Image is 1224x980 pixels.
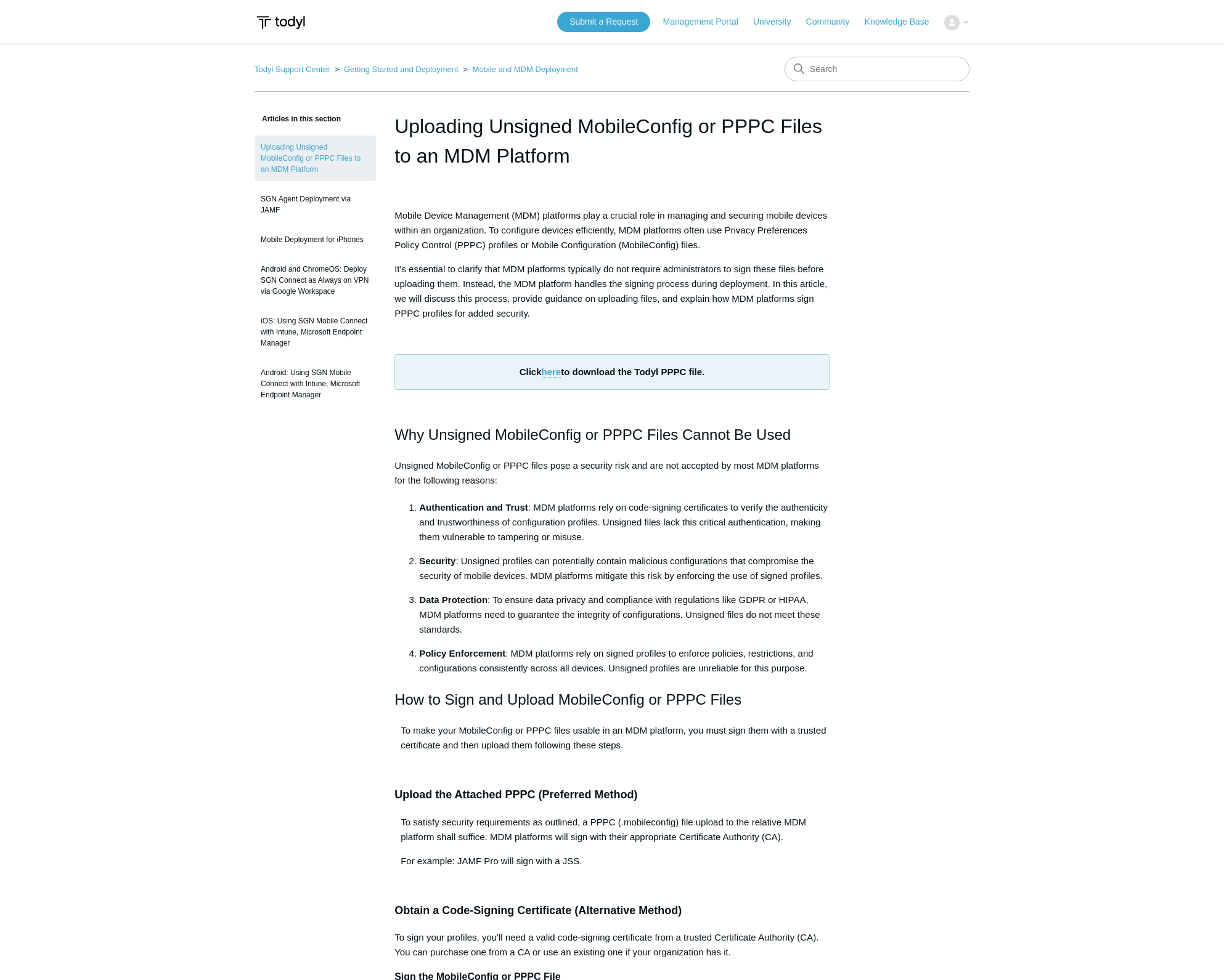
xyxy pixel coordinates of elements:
[419,648,505,658] strong: Policy Enforcement
[255,115,341,123] span: Articles in this section
[394,902,830,920] h3: Obtain a Code-Signing Certificate (Alternative Method)
[394,854,830,869] p: For example: JAMF Pro will sign with a JSS.
[663,15,751,28] a: Management Portal
[255,361,376,407] a: Android: Using SGN Mobile Connect with Intune, Microsoft Endpoint Manager
[255,228,376,251] a: Mobile Deployment for iPhones
[865,15,942,28] a: Knowledge Base
[473,65,578,74] a: Mobile and MDM Deployment
[394,111,830,171] h1: Uploading Unsigned MobileConfig or PPPC Files to an MDM Platform
[255,11,307,34] img: Todyl Support Center Help Center home page
[394,262,830,321] p: It's essential to clarify that MDM platforms typically do not require administrators to sign thes...
[344,65,459,74] a: Getting Started and Deployment
[520,366,705,378] strong: Click to download the Todyl PPPC file.
[394,458,830,488] p: Unsigned MobileConfig or PPPC files pose a security risk and are not accepted by most MDM platfor...
[557,12,650,32] a: Submit a Request
[394,208,830,253] p: Mobile Device Management (MDM) platforms play a crucial role in managing and securing mobile devi...
[332,65,461,74] li: Getting Started and Deployment
[255,187,376,222] a: SGN Agent Deployment via JAMF
[255,309,376,355] a: iOS: Using SGN Mobile Connect with Intune, Microsoft Endpoint Manager
[785,57,969,81] input: Search
[419,593,830,637] p: : To ensure data privacy and compliance with regulations like GDPR or HIPAA, MDM platforms need t...
[806,15,862,28] a: Community
[255,136,376,181] a: Uploading Unsigned MobileConfig or PPPC Files to an MDM Platform
[542,366,561,378] a: here
[394,426,791,443] span: Why Unsigned MobileConfig or PPPC Files Cannot Be Used
[419,502,528,512] strong: Authentication and Trust
[394,815,830,844] p: To satisfy security requirements as outlined, a PPPC (.mobileconfig) file upload to the relative ...
[394,930,830,960] p: To sign your profiles, you'll need a valid code-signing certificate from a trusted Certificate Au...
[419,554,830,583] p: : Unsigned profiles can potentially contain malicious configurations that compromise the security...
[460,65,577,74] li: Mobile and MDM Deployment
[419,646,830,676] p: : MDM platforms rely on signed profiles to enforce policies, restrictions, and configurations con...
[394,786,830,804] h3: Upload the Attached PPPC (Preferred Method)
[394,691,741,708] span: How to Sign and Upload MobileConfig or PPPC Files
[419,500,830,545] p: : MDM platforms rely on code-signing certificates to verify the authenticity and trustworthiness ...
[419,594,488,605] strong: Data Protection
[419,556,455,566] strong: Security
[394,723,830,753] p: To make your MobileConfig or PPPC files usable in an MDM platform, you must sign them with a trus...
[255,65,332,74] li: Todyl Support Center
[255,257,376,303] a: Android and ChromeOS: Deploy SGN Connect as Always on VPN via Google Workspace
[753,15,803,28] a: University
[255,65,330,74] a: Todyl Support Center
